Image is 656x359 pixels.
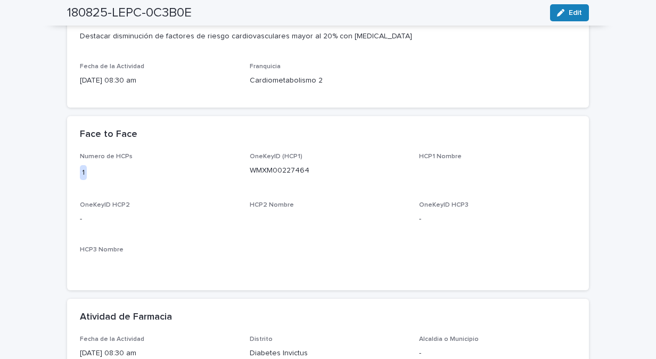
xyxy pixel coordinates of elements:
[419,336,479,342] span: Alcaldia o Municipio
[80,129,137,141] h2: Face to Face
[250,336,273,342] span: Distrito
[80,312,172,323] h2: Atividad de Farmacia
[419,348,576,359] p: -
[569,9,582,17] span: Edit
[80,165,87,181] div: 1
[419,153,462,160] span: HCP1 Nombre
[67,5,192,21] h2: 180825-LEPC-0C3B0E
[250,75,407,86] p: Cardiometabolismo 2
[80,247,124,253] span: HCP3 Nombre
[419,214,576,225] p: -
[419,202,469,208] span: OneKeyID HCP3
[250,202,294,208] span: HCP2 Nombre
[80,214,237,225] p: -
[80,202,130,208] span: OneKeyID HCP2
[250,165,407,176] p: WMXM00227464
[80,75,237,86] p: [DATE] 08:30 am
[250,153,302,160] span: OneKeyID (HCP1)
[550,4,589,21] button: Edit
[250,63,281,70] span: Franquicia
[80,348,237,359] p: [DATE] 08:30 am
[250,348,407,359] p: Diabetes Invictus
[80,153,133,160] span: Numero de HCPs
[80,31,576,42] p: Destacar disminución de factores de riesgo cardiovasculares mayor al 20% con [MEDICAL_DATA]
[80,336,144,342] span: Fecha de la Actividad
[80,63,144,70] span: Fecha de la Actividad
